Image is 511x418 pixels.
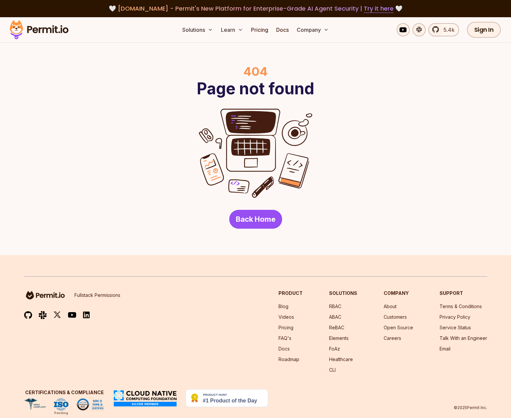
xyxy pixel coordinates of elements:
[68,311,76,319] img: youtube
[186,389,268,407] img: Permit.io - Never build permissions again | Product Hunt
[364,4,394,13] a: Try it here
[83,311,90,319] img: linkedin
[24,290,66,301] img: logo
[440,290,487,297] h3: Support
[199,109,313,198] img: error
[454,405,487,410] p: © 2025 Permit Inc.
[384,325,413,330] a: Open Source
[24,311,32,319] img: github
[329,303,341,309] a: RBAC
[278,356,299,362] a: Roadmap
[384,290,413,297] h3: Company
[180,23,216,36] button: Solutions
[7,19,71,41] img: Permit logo
[329,356,353,362] a: Healthcare
[440,314,470,320] a: Privacy Policy
[278,346,290,351] a: Docs
[384,314,407,320] a: Customers
[54,398,68,410] img: ISO
[74,292,120,299] p: Fullstack Permissions
[218,23,246,36] button: Learn
[24,389,105,396] h3: Certifications & Compliance
[278,303,288,309] a: Blog
[274,23,291,36] a: Docs
[278,314,294,320] a: Videos
[440,325,471,330] a: Service Status
[428,23,459,36] a: 5.4k
[440,26,454,34] span: 5.4k
[440,346,450,351] a: Email
[294,23,331,36] button: Company
[53,311,61,319] img: twitter
[54,410,68,416] div: Pending
[248,23,271,36] a: Pricing
[278,325,293,330] a: Pricing
[24,398,46,410] img: HIPAA
[440,303,482,309] a: Terms & Conditions
[384,303,397,309] a: About
[39,310,47,319] img: slack
[329,335,349,341] a: Elements
[329,325,344,330] a: ReBAC
[118,4,394,13] span: [DOMAIN_NAME] - Permit's New Platform for Enterprise-Grade AI Agent Security |
[16,4,495,13] div: 🤍 🤍
[229,210,282,229] a: Back Home
[278,290,303,297] h3: Product
[329,290,357,297] h3: Solutions
[76,398,105,410] img: SOC
[243,65,268,78] div: 404
[467,22,501,38] a: Sign In
[329,346,340,351] a: FoAz
[329,314,341,320] a: ABAC
[440,335,487,341] a: Talk With an Engineer
[278,335,291,341] a: FAQ's
[384,335,401,341] a: Careers
[329,367,336,373] a: CLI
[197,81,314,97] h1: Page not found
